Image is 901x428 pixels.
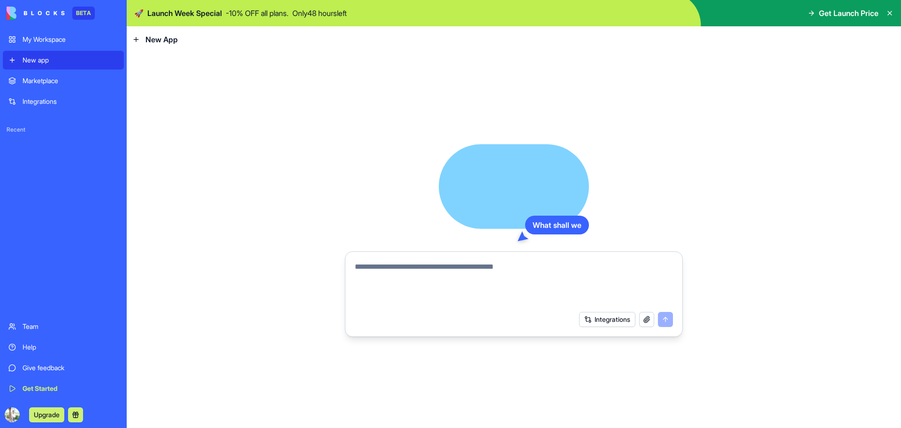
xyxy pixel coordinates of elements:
img: ACg8ocKzZ1abWccmzoq6XjW9hBLt6Ie_NhkHhbWTQDbwyHCeuFZbotgw=s96-c [5,407,20,422]
button: Upgrade [29,407,64,422]
a: Integrations [3,92,124,111]
a: Team [3,317,124,336]
div: Give feedback [23,363,118,373]
a: BETA [7,7,95,20]
p: - 10 % OFF all plans. [226,8,289,19]
span: 🚀 [134,8,144,19]
div: My Workspace [23,35,118,44]
a: Marketplace [3,71,124,90]
div: Get Started [23,384,118,393]
div: New app [23,55,118,65]
div: What shall we [525,216,589,234]
span: Recent [3,126,124,133]
a: Get Started [3,379,124,398]
div: Team [23,322,118,331]
div: Integrations [23,97,118,106]
a: New app [3,51,124,70]
a: My Workspace [3,30,124,49]
span: Get Launch Price [819,8,878,19]
p: Only 48 hours left [292,8,347,19]
a: Help [3,338,124,357]
a: Give feedback [3,358,124,377]
img: logo [7,7,65,20]
div: BETA [72,7,95,20]
div: Help [23,342,118,352]
div: Marketplace [23,76,118,86]
a: Upgrade [29,410,64,419]
span: New App [145,34,178,45]
span: Launch Week Special [147,8,222,19]
button: Integrations [579,312,635,327]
